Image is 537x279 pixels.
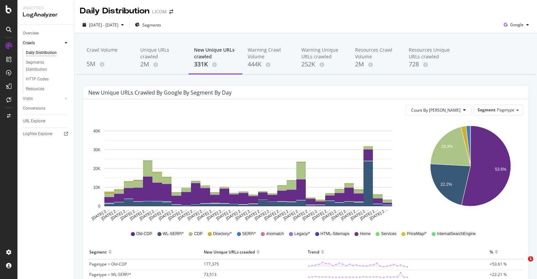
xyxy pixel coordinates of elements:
button: Google [501,19,532,30]
div: Crawls [23,40,35,47]
div: Daily Distribution [80,5,149,17]
div: New Unique URLs crawled by google by Segment by Day [88,89,232,96]
span: CDP [194,231,202,237]
div: Segments Distribution [26,59,63,73]
span: WL-SERP/* [163,231,184,237]
span: Pagetype = Old-CDP [89,261,127,267]
div: Crawl Volume [87,47,130,59]
div: 331K [194,60,237,69]
span: InternalSearchEngine [437,231,476,237]
span: Count By Day [411,107,460,113]
span: Legacy/* [294,231,310,237]
span: Directory/* [213,231,232,237]
div: arrow-right-arrow-left [169,9,173,14]
div: Unique URLs crawled [140,47,183,60]
text: 10K [93,185,100,190]
div: New Unique URLs crawled [204,246,255,257]
div: URL Explorer [23,118,46,125]
div: Conversions [23,105,45,112]
span: 73,513 [204,272,216,277]
a: HTTP Codes [26,76,69,83]
span: PriceMap/* [407,231,427,237]
span: +22.21 % [490,272,507,277]
span: #nomatch [266,231,284,237]
div: 444K [248,60,291,69]
a: Logfiles Explorer [23,130,69,137]
div: 2M [140,60,183,69]
span: Segment [478,107,495,113]
div: 2M [355,60,398,69]
a: Daily Distribution [26,49,69,56]
div: 252K [301,60,344,69]
span: SERP/* [242,231,256,237]
span: 177,375 [204,261,219,267]
div: LogAnalyzer [23,11,69,19]
div: HTTP Codes [26,76,49,83]
text: 20.3% [441,145,453,149]
span: Pagetype = WL-SERP/* [89,272,131,277]
div: % [490,246,493,257]
text: 40K [93,129,100,133]
span: 1 [528,256,533,262]
div: Visits [23,95,33,102]
text: 0 [98,204,100,209]
div: Resources Crawl Volume [355,47,398,60]
iframe: Intercom live chat [514,256,530,272]
span: Old-CDP [136,231,152,237]
div: Overview [23,30,39,37]
a: Resources [26,86,69,93]
span: Home [360,231,371,237]
a: Overview [23,30,69,37]
text: 30K [93,148,100,152]
div: Logfiles Explorer [23,130,53,137]
span: HTML-Sitemaps [321,231,350,237]
div: Warning Crawl Volume [248,47,291,60]
text: 22.2% [441,182,452,187]
button: Count By [PERSON_NAME] [405,105,472,115]
a: Visits [23,95,63,102]
a: URL Explorer [23,118,69,125]
div: Segment [89,246,107,257]
div: Analytics [23,5,69,11]
div: 5M [87,60,130,68]
span: +53.61 % [490,261,507,267]
span: Pagetype [497,107,515,113]
div: Resources [26,86,44,93]
text: 20K [93,166,100,171]
a: Conversions [23,105,69,112]
div: Resources Unique URLs crawled [409,47,452,60]
button: [DATE] - [DATE] [80,19,127,30]
div: Daily Distribution [26,49,57,56]
span: Services [381,231,396,237]
span: Google [510,22,524,27]
div: New Unique URLs crawled [194,47,237,60]
div: Warning Unique URLs crawled [301,47,344,60]
span: Segments [142,22,161,28]
text: 53.6% [495,167,506,172]
div: LICOM [152,8,166,15]
span: [DATE] - [DATE] [89,22,118,28]
svg: A chart. [88,121,408,221]
a: Segments Distribution [26,59,69,73]
a: Crawls [23,40,63,47]
svg: A chart. [420,121,522,221]
div: 728 [409,60,452,69]
button: Segments [132,19,164,30]
div: Trend [308,246,319,257]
